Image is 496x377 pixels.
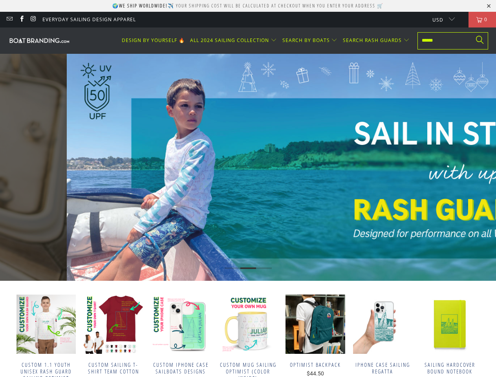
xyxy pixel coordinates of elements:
[353,362,412,375] span: iPhone Case Sailing Regatta
[353,295,412,354] a: iPhone Case Sailing Regatta iPhone Case Sailing Regatta
[240,267,256,269] li: Page dot 2
[190,31,277,50] summary: ALL 2024 SAILING COLLECTION
[482,12,489,27] span: 0
[122,37,185,44] span: DESIGN BY YOURSELF 🔥
[432,16,443,23] span: USD
[122,31,185,50] a: DESIGN BY YOURSELF 🔥
[190,37,269,44] span: ALL 2024 SAILING COLLECTION
[151,295,210,354] a: Custom Iphone Case Sailboats Designs Custom Iphone Case Sailboats Designs
[343,31,410,50] summary: SEARCH RASH GUARDS
[8,37,71,44] img: Boatbranding
[282,37,330,44] span: SEARCH BY BOATS
[30,16,37,23] a: Boatbranding on Instagram
[122,31,410,50] nav: Translation missing: en.navigation.header.main_nav
[307,370,324,377] span: $44.50
[84,295,143,354] a: Custom Sailing T-Shirt Team Cotton Custom Sailing T-Shirt Team Cotton
[42,15,136,24] a: Everyday Sailing Design Apparel
[426,12,455,27] button: USD
[84,295,143,354] img: Custom Sailing T-Shirt Team Cotton
[16,295,76,354] a: Custom 1.1 Youth Unisex Rash Guard Sailing Optimist Custom 1.1 Youth Unisex Rash Guard Sailing Op...
[218,295,278,354] a: Custom Mug Sailing Optimist (Color Inside) Custom Mug Sailing Optimist (Color Inside)
[18,16,24,23] a: Boatbranding on Facebook
[151,362,210,375] span: Custom Iphone Case Sailboats Designs
[16,295,76,354] img: Custom 1.1 Youth Unisex Rash Guard Sailing Optimist
[84,362,143,375] span: Custom Sailing T-Shirt Team Cotton
[286,362,345,377] a: Optimist Backpack $44.50
[353,295,412,354] img: iPhone Case Sailing Regatta
[420,362,480,375] span: Sailing Hardcover bound notebook
[469,12,496,27] a: 0
[6,16,13,23] a: Email Boatbranding
[225,267,240,269] li: Page dot 1
[286,295,345,354] img: Boatbranding Optimist Backpack Sailing-Gift Regatta Yacht Sailing-Lifestyle Sailing-Apparel Nauti...
[218,295,278,354] img: Custom Mug Sailing Optimist (Color Inside)
[256,267,272,269] li: Page dot 3
[151,295,210,354] img: Custom Iphone Case Sailboats Designs
[112,2,384,9] p: 🌍 ✈️ Your shipping cost will be calculated at checkout when you enter your address 🛒
[286,362,345,368] span: Optimist Backpack
[119,2,168,9] strong: We ship worldwide!
[420,295,480,354] img: Boatbranding Lime Sailing Hardcover bound notebook Sailing-Gift Regatta Yacht Sailing-Lifestyle S...
[282,31,338,50] summary: SEARCH BY BOATS
[343,37,402,44] span: SEARCH RASH GUARDS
